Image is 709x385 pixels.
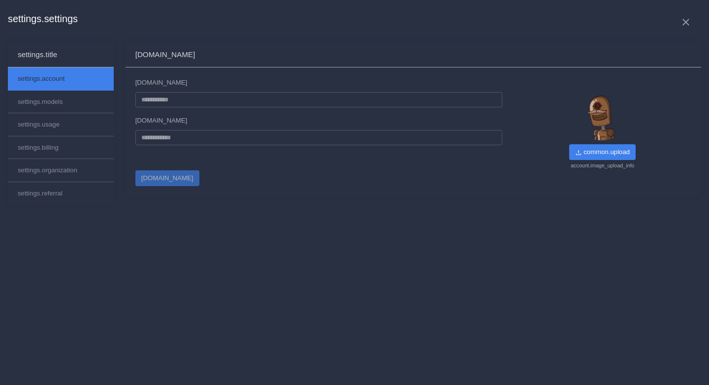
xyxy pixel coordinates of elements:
h1: settings.settings [8,13,78,25]
label: [DOMAIN_NAME] [135,115,188,126]
button: settings.billing [8,136,114,159]
label: [DOMAIN_NAME] [135,77,188,88]
div: settings.title [18,50,104,59]
button: settings.usage [8,113,114,136]
button: common.upload [569,144,636,160]
button: settings.models [8,91,114,113]
button: settings.account [8,67,114,90]
button: settings.referral [8,182,114,204]
small: account.image_upload_info [571,162,634,168]
div: [DOMAIN_NAME] [135,50,691,59]
button: settings.organization [8,159,114,182]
